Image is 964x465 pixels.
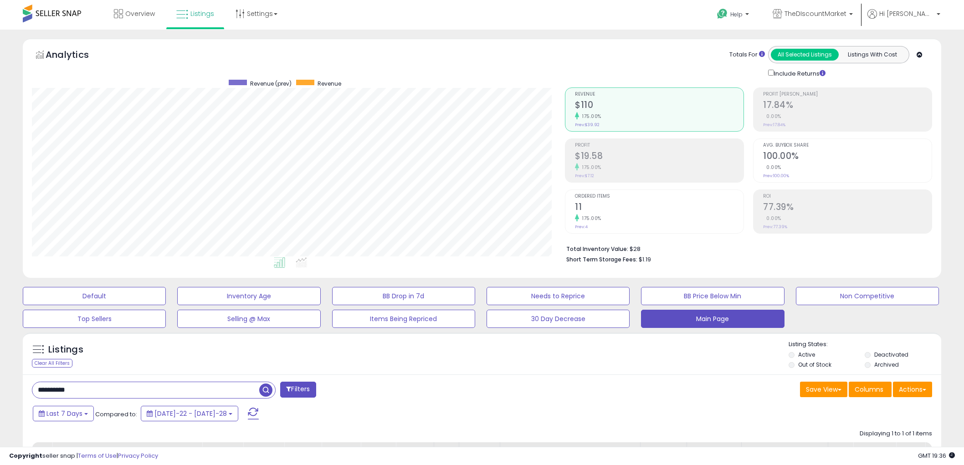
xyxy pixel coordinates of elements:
[33,406,94,421] button: Last 7 Days
[729,51,765,59] div: Totals For
[177,310,320,328] button: Selling @ Max
[800,382,847,397] button: Save View
[763,100,932,112] h2: 17.84%
[575,122,600,128] small: Prev: $39.92
[141,406,238,421] button: [DATE]-22 - [DATE]-28
[177,287,320,305] button: Inventory Age
[641,310,784,328] button: Main Page
[487,287,630,305] button: Needs to Reprice
[190,9,214,18] span: Listings
[860,429,932,438] div: Displaying 1 to 1 of 1 items
[575,100,744,112] h2: $110
[763,122,785,128] small: Prev: 17.84%
[691,446,738,465] div: Current Buybox Price
[798,351,815,358] label: Active
[644,446,683,455] div: Repricing
[566,245,628,253] b: Total Inventory Value:
[332,287,475,305] button: BB Drop in 7d
[763,143,932,148] span: Avg. Buybox Share
[832,446,850,455] div: Cost
[575,202,744,214] h2: 11
[918,451,955,460] span: 2025-08-12 19:36 GMT
[771,49,839,61] button: All Selected Listings
[855,385,883,394] span: Columns
[798,361,831,368] label: Out of Stock
[280,382,316,398] button: Filters
[900,446,921,455] div: Note
[325,446,357,465] div: Fulfillable Quantity
[23,310,166,328] button: Top Sellers
[761,68,836,78] div: Include Returns
[56,446,198,455] div: Title
[874,351,908,358] label: Deactivated
[641,287,784,305] button: BB Price Below Min
[579,113,601,120] small: 175.00%
[857,446,892,465] div: Fulfillment Cost
[575,194,744,199] span: Ordered Items
[125,9,155,18] span: Overview
[717,8,728,20] i: Get Help
[849,382,892,397] button: Columns
[763,164,781,171] small: 0.00%
[332,310,475,328] button: Items Being Repriced
[763,202,932,214] h2: 77.39%
[250,80,292,87] span: Revenue (prev)
[929,446,962,465] div: Additional Cost
[763,215,781,222] small: 0.00%
[566,243,925,254] li: $28
[32,359,72,368] div: Clear All Filters
[639,255,651,264] span: $1.19
[206,446,239,465] div: Total Rev.
[879,9,934,18] span: Hi [PERSON_NAME]
[874,361,899,368] label: Archived
[575,173,594,179] small: Prev: $7.12
[763,194,932,199] span: ROI
[763,151,932,163] h2: 100.00%
[566,255,637,263] b: Short Term Storage Fees:
[48,343,83,356] h5: Listings
[867,9,940,30] a: Hi [PERSON_NAME]
[118,451,158,460] a: Privacy Policy
[46,409,82,418] span: Last 7 Days
[763,92,932,97] span: Profit [PERSON_NAME]
[838,49,906,61] button: Listings With Cost
[9,452,158,460] div: seller snap | |
[487,310,630,328] button: 30 Day Decrease
[796,287,939,305] button: Non Competitive
[575,92,744,97] span: Revenue
[785,9,846,18] span: TheDIscountMarket
[318,80,341,87] span: Revenue
[745,446,824,455] div: Listed Price
[763,173,789,179] small: Prev: 100.00%
[730,10,743,18] span: Help
[78,451,117,460] a: Terms of Use
[789,340,941,349] p: Listing States:
[579,164,601,171] small: 175.00%
[95,410,137,419] span: Compared to:
[23,287,166,305] button: Default
[575,151,744,163] h2: $19.58
[46,48,107,63] h5: Analytics
[710,1,758,30] a: Help
[154,409,227,418] span: [DATE]-22 - [DATE]-28
[893,382,932,397] button: Actions
[504,446,636,455] div: Cur Sales Rank
[575,224,588,230] small: Prev: 4
[763,113,781,120] small: 0.00%
[579,215,601,222] small: 175.00%
[247,446,280,465] div: Ordered Items
[763,224,787,230] small: Prev: 77.39%
[575,143,744,148] span: Profit
[9,451,42,460] strong: Copyright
